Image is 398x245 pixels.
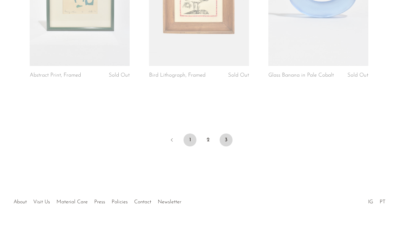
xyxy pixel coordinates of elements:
[33,199,50,205] a: Visit Us
[165,133,178,148] a: Previous
[268,72,334,78] a: Glass Banana in Pale Cobalt
[14,199,27,205] a: About
[347,72,368,78] span: Sold Out
[365,194,389,207] ul: Social Medias
[109,72,130,78] span: Sold Out
[112,199,128,205] a: Policies
[228,72,249,78] span: Sold Out
[134,199,151,205] a: Contact
[184,133,196,146] a: 1
[368,199,373,205] a: IG
[10,194,184,207] ul: Quick links
[30,72,81,78] a: Abstract Print, Framed
[149,72,205,78] a: Bird Lithograph, Framed
[202,133,214,146] a: 2
[220,133,233,146] span: 3
[56,199,88,205] a: Material Care
[380,199,385,205] a: PT
[94,199,105,205] a: Press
